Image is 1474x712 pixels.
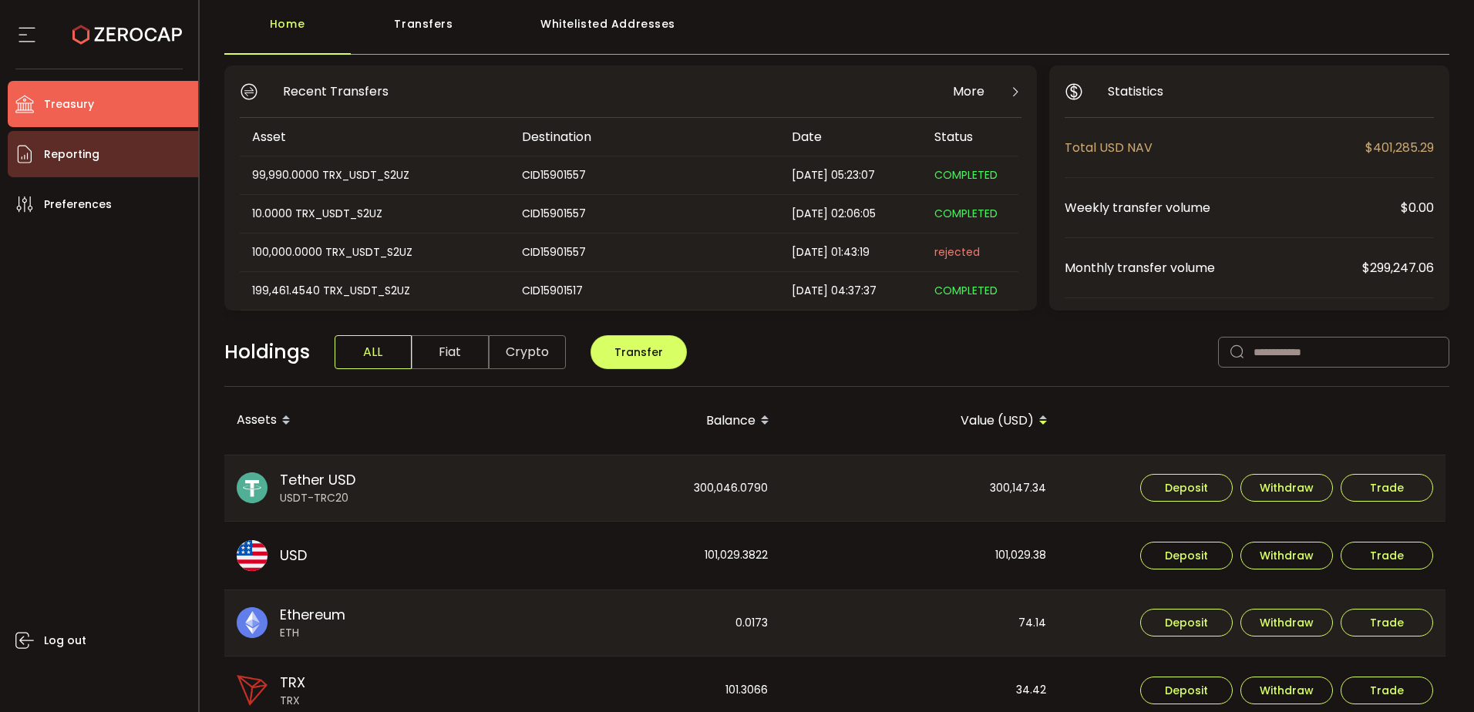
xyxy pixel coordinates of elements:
span: Withdraw [1260,617,1314,628]
span: USDT-TRC20 [280,490,355,506]
span: USD [280,545,307,566]
span: Crypto [489,335,566,369]
div: Value (USD) [782,408,1060,434]
img: usdt_portfolio.svg [237,472,268,503]
span: Tether USD [280,469,355,490]
span: rejected [934,244,980,260]
div: Transfers [351,8,497,55]
button: Deposit [1140,474,1233,502]
img: usd_portfolio.svg [237,540,268,571]
span: TRX [280,693,305,709]
span: Trade [1370,685,1404,696]
span: More [953,82,984,101]
div: Balance [503,408,782,434]
img: eth_portfolio.svg [237,607,268,638]
span: Withdraw [1260,482,1314,493]
span: $401,285.29 [1365,138,1434,157]
span: Statistics [1108,82,1163,101]
button: Withdraw [1240,609,1333,636]
span: TRX [280,672,305,693]
button: Deposit [1140,609,1233,636]
button: Deposit [1140,677,1233,704]
div: 10.0000 TRX_USDT_S2UZ [240,205,508,223]
iframe: Chat Widget [1397,638,1474,712]
button: Trade [1341,474,1433,502]
button: Withdraw [1240,677,1333,704]
div: Destination [510,128,779,146]
div: [DATE] 05:23:07 [779,166,922,184]
span: $299,247.06 [1362,258,1434,277]
div: 101,029.3822 [503,522,780,589]
div: 300,046.0790 [503,455,780,522]
span: Deposit [1165,482,1208,493]
span: Ethereum [280,604,345,625]
button: Withdraw [1240,542,1333,569]
span: Monthly transfer volume [1065,258,1362,277]
span: COMPLETED [934,167,998,183]
span: ALL [335,335,412,369]
div: 100,000.0000 TRX_USDT_S2UZ [240,243,508,261]
div: 101,029.38 [782,522,1058,589]
button: Trade [1341,677,1433,704]
span: Fiat [412,335,489,369]
span: Deposit [1165,685,1208,696]
span: Transfer [614,344,663,360]
div: [DATE] 04:37:37 [779,282,922,300]
span: Trade [1370,617,1404,628]
div: [DATE] 02:06:05 [779,205,922,223]
button: Deposit [1140,542,1233,569]
span: Total USD NAV [1065,138,1365,157]
span: Holdings [224,338,310,367]
span: Withdraw [1260,550,1314,561]
button: Transfer [591,335,687,369]
button: Withdraw [1240,474,1333,502]
div: 300,147.34 [782,455,1058,522]
span: Treasury [44,93,94,116]
div: 74.14 [782,590,1058,657]
img: trx_portfolio.png [237,675,268,706]
span: COMPLETED [934,283,998,298]
div: Date [779,128,922,146]
div: CID15901557 [510,166,778,184]
div: Status [922,128,1018,146]
button: Trade [1341,542,1433,569]
span: Weekly transfer volume [1065,198,1401,217]
span: Trade [1370,550,1404,561]
div: Whitelisted Addresses [497,8,719,55]
span: Trade [1370,482,1404,493]
span: Preferences [44,193,112,216]
div: 0.0173 [503,590,780,657]
div: CID15901557 [510,205,778,223]
span: Withdraw [1260,685,1314,696]
div: 99,990.0000 TRX_USDT_S2UZ [240,166,508,184]
div: Home [224,8,351,55]
div: Asset [240,128,510,146]
button: Trade [1341,609,1433,636]
div: [DATE] 01:43:19 [779,243,922,261]
span: COMPLETED [934,206,998,221]
div: 199,461.4540 TRX_USDT_S2UZ [240,282,508,300]
span: Deposit [1165,617,1208,628]
span: Recent Transfers [283,82,389,101]
span: Log out [44,630,86,652]
span: ETH [280,625,345,641]
span: Reporting [44,143,99,166]
div: CID15901517 [510,282,778,300]
div: Assets [224,408,503,434]
div: CID15901557 [510,243,778,261]
span: $0.00 [1401,198,1434,217]
span: Deposit [1165,550,1208,561]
